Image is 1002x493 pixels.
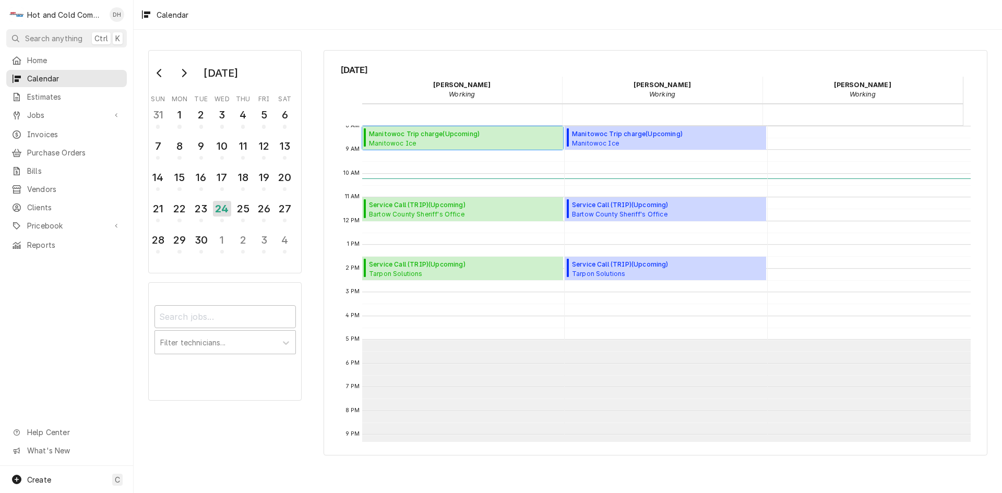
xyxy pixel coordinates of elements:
[27,184,122,195] span: Vendors
[277,232,293,248] div: 4
[256,107,272,123] div: 5
[27,147,122,158] span: Purchase Orders
[256,232,272,248] div: 3
[235,232,251,248] div: 2
[565,257,766,281] div: Service Call (TRIP)(Upcoming)Tarpon SolutionsTarpon Solutions / [STREET_ADDRESS][PERSON_NAME]
[149,65,170,81] button: Go to previous month
[171,201,187,217] div: 22
[256,201,272,217] div: 26
[193,170,209,185] div: 16
[235,138,251,154] div: 11
[173,65,194,81] button: Go to next month
[341,217,363,225] span: 12 PM
[6,199,127,216] a: Clients
[27,9,104,20] div: Hot and Cold Commercial Kitchens, Inc.
[171,170,187,185] div: 15
[148,50,302,273] div: Calendar Day Picker
[27,129,122,140] span: Invoices
[343,287,363,296] span: 3 PM
[9,7,24,22] div: Hot and Cold Commercial Kitchens, Inc.'s Avatar
[27,165,122,176] span: Bills
[343,311,363,320] span: 4 PM
[343,382,363,391] span: 7 PM
[277,138,293,154] div: 13
[150,107,166,123] div: 31
[110,7,124,22] div: Daryl Harris's Avatar
[171,138,187,154] div: 8
[6,106,127,124] a: Go to Jobs
[148,282,302,400] div: Calendar Filters
[572,269,746,278] span: Tarpon Solutions Tarpon Solutions / [STREET_ADDRESS][PERSON_NAME]
[572,129,737,139] span: Manitowoc Trip charge ( Upcoming )
[27,55,122,66] span: Home
[6,424,127,441] a: Go to Help Center
[235,201,251,217] div: 25
[171,107,187,123] div: 1
[572,210,669,218] span: Bartow County Sheriff's Office Kitchen / [STREET_ADDRESS]
[565,197,766,221] div: [Service] Service Call (TRIP) Bartow County Sheriff's Office Kitchen / 103 Zena Dr, Cartersville,...
[562,77,762,103] div: David Harris - Working
[115,33,120,44] span: K
[254,91,275,104] th: Friday
[214,232,230,248] div: 1
[362,77,563,103] div: Daryl Harris - Working
[235,170,251,185] div: 18
[169,91,190,104] th: Monday
[233,91,254,104] th: Thursday
[235,107,251,123] div: 4
[6,70,127,87] a: Calendar
[193,201,209,217] div: 23
[27,202,122,213] span: Clients
[27,475,51,484] span: Create
[6,29,127,47] button: Search anythingCtrlK
[850,90,876,98] em: Working
[343,264,363,272] span: 2 PM
[150,201,166,217] div: 21
[277,201,293,217] div: 27
[369,260,543,269] span: Service Call (TRIP) ( Upcoming )
[6,236,127,254] a: Reports
[6,442,127,459] a: Go to What's New
[342,193,363,201] span: 11 AM
[193,232,209,248] div: 30
[6,181,127,198] a: Vendors
[572,139,737,147] span: Manitowoc Ice Los Potros Mexican Restaurant / [STREET_ADDRESS]
[362,197,564,221] div: Service Call (TRIP)(Upcoming)Bartow County Sheriff's OfficeKitchen / [STREET_ADDRESS]
[362,257,564,281] div: [Service] Service Call (TRIP) Tarpon Solutions Tarpon Solutions / 70 Kelli Clark Ct SE Suite B, C...
[277,170,293,185] div: 20
[171,232,187,248] div: 29
[565,126,766,150] div: [Service] Manitowoc Trip charge Manitowoc Ice Los Potros Mexican Restaurant / 233 Wax Rd SE, Silv...
[362,197,564,221] div: [Service] Service Call (TRIP) Bartow County Sheriff's Office Kitchen / 103 Zena Dr, Cartersville,...
[27,445,121,456] span: What's New
[190,91,211,104] th: Tuesday
[213,201,231,217] div: 24
[211,91,232,104] th: Wednesday
[449,90,475,98] em: Working
[27,110,106,121] span: Jobs
[94,33,108,44] span: Ctrl
[6,162,127,179] a: Bills
[115,474,120,485] span: C
[25,33,82,44] span: Search anything
[6,126,127,143] a: Invoices
[369,139,534,147] span: Manitowoc Ice Los Potros Mexican Restaurant / [STREET_ADDRESS]
[27,73,122,84] span: Calendar
[362,126,564,150] div: [Service] Manitowoc Trip charge Manitowoc Ice Los Potros Mexican Restaurant / 233 Wax Rd SE, Silv...
[834,81,891,89] strong: [PERSON_NAME]
[369,269,543,278] span: Tarpon Solutions Tarpon Solutions / [STREET_ADDRESS][PERSON_NAME]
[343,335,363,343] span: 5 PM
[200,64,242,82] div: [DATE]
[565,126,766,150] div: Manitowoc Trip charge(Upcoming)Manitowoc IceLos Potros Mexican Restaurant / [STREET_ADDRESS]
[150,170,166,185] div: 14
[634,81,691,89] strong: [PERSON_NAME]
[6,217,127,234] a: Go to Pricebook
[154,305,296,328] input: Search jobs...
[214,170,230,185] div: 17
[343,359,363,367] span: 6 PM
[572,260,746,269] span: Service Call (TRIP) ( Upcoming )
[6,88,127,105] a: Estimates
[565,197,766,221] div: Service Call (TRIP)(Upcoming)Bartow County Sheriff's OfficeKitchen / [STREET_ADDRESS]
[324,50,987,455] div: Calendar Calendar
[193,138,209,154] div: 9
[214,107,230,123] div: 3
